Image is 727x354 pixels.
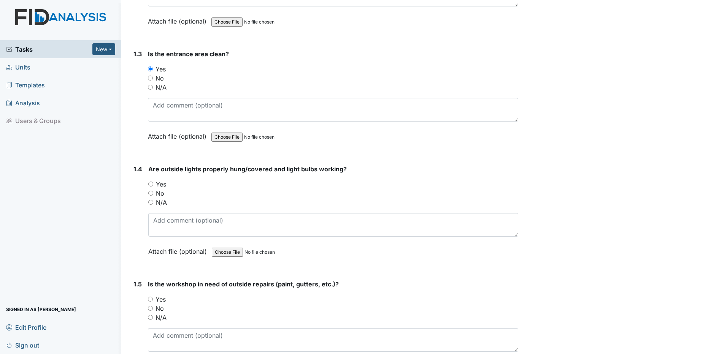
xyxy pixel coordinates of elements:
a: Tasks [6,45,92,54]
label: Attach file (optional) [148,13,210,26]
input: Yes [148,182,153,186]
span: Templates [6,79,45,91]
input: No [148,306,153,311]
input: Yes [148,297,153,302]
label: Yes [156,65,166,74]
span: Edit Profile [6,321,46,333]
label: Yes [156,180,166,189]
label: N/A [156,313,167,322]
label: 1.3 [133,49,142,58]
input: N/A [148,200,153,205]
label: No [156,74,164,83]
button: New [92,43,115,55]
label: No [156,189,164,198]
span: Units [6,61,30,73]
input: N/A [148,315,153,320]
input: No [148,76,153,81]
span: Are outside lights properly hung/covered and light bulbs working? [148,165,347,173]
label: 1.5 [133,280,142,289]
label: N/A [156,83,167,92]
span: Is the entrance area clean? [148,50,229,58]
label: 1.4 [133,164,142,174]
input: Yes [148,66,153,71]
span: Is the workshop in need of outside repairs (paint, gutters, etc.)? [148,280,339,288]
label: Attach file (optional) [148,243,210,256]
span: Sign out [6,339,39,351]
span: Analysis [6,97,40,109]
span: Signed in as [PERSON_NAME] [6,303,76,315]
label: No [156,304,164,313]
input: No [148,191,153,196]
input: N/A [148,85,153,90]
label: Attach file (optional) [148,128,210,141]
label: Yes [156,295,166,304]
label: N/A [156,198,167,207]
